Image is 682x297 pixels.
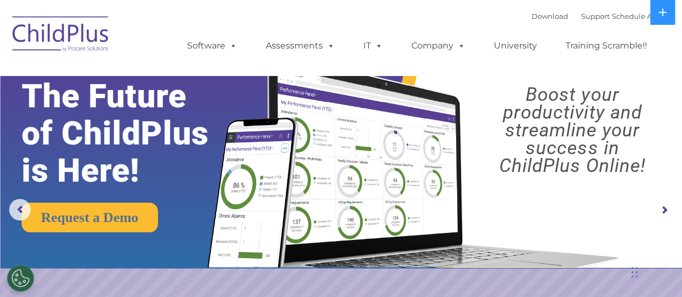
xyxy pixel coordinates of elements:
[255,35,346,57] a: Assessments
[176,35,248,57] a: Software
[7,265,34,292] button: Cookies Settings
[532,12,676,20] font: |
[631,256,638,288] div: Drag
[612,12,676,20] a: Schedule A Demo
[483,35,548,57] a: University
[581,12,610,20] a: Support
[150,115,196,123] span: Phone number
[471,86,673,175] rs-layer: Boost your productivity and streamline your success in ChildPlus Online!
[353,35,394,57] a: IT
[7,9,115,63] img: ChildPlus by Procare Solutions
[555,35,658,57] a: Training Scramble!!
[150,71,183,79] span: Last name
[22,78,239,189] rs-layer: The Future of ChildPlus is Here!
[506,181,682,297] iframe: Chat Widget
[22,203,158,232] a: Request a Demo
[401,35,476,57] a: Company
[532,12,568,20] a: Download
